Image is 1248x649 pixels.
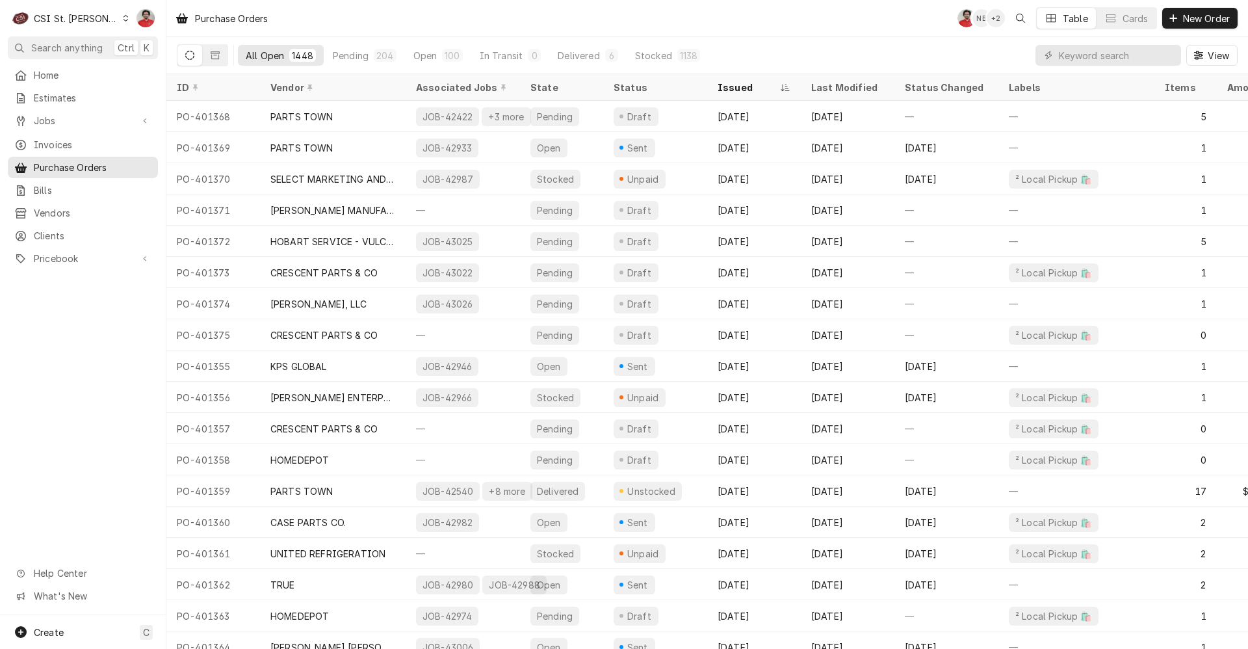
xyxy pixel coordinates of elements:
div: Draft [625,235,653,248]
div: [DATE] [707,194,801,226]
div: [DATE] [707,257,801,288]
div: [DATE] [801,132,894,163]
div: Open [536,360,562,373]
div: Delivered [558,49,599,62]
div: Status [614,81,694,94]
div: 204 [376,49,393,62]
div: +3 more [487,110,525,124]
div: State [530,81,593,94]
div: Pending [536,266,574,280]
div: ID [177,81,247,94]
div: ² Local Pickup 🛍️ [1014,172,1093,186]
div: PO-401361 [166,538,260,569]
span: Create [34,627,64,638]
div: — [894,413,998,444]
div: Cards [1123,12,1149,25]
div: PO-401373 [166,257,260,288]
div: [DATE] [801,257,894,288]
a: Vendors [8,202,158,224]
div: CRESCENT PARTS & CO [270,422,378,436]
span: Clients [34,229,151,243]
div: [DATE] [707,382,801,413]
div: CASE PARTS CO. [270,516,346,529]
div: [DATE] [707,475,801,507]
div: JOB-42987 [421,172,474,186]
div: 2 [1154,569,1217,600]
div: ² Local Pickup 🛍️ [1014,422,1093,436]
div: ² Local Pickup 🛍️ [1014,266,1093,280]
div: Draft [625,453,653,467]
span: What's New [34,589,150,603]
div: 2 [1154,538,1217,569]
div: — [998,569,1154,600]
div: Pending [536,609,574,623]
div: Nicholas Faubert's Avatar [957,9,976,27]
div: [DATE] [801,569,894,600]
div: 17 [1154,475,1217,507]
div: [DATE] [801,600,894,631]
span: K [144,41,149,55]
div: NF [957,9,976,27]
div: [DATE] [707,351,801,382]
div: PO-401358 [166,444,260,475]
div: 1448 [292,49,313,62]
div: [PERSON_NAME], LLC [270,297,367,311]
div: Pending [536,110,574,124]
div: ² Local Pickup 🛍️ [1014,391,1093,404]
div: 1 [1154,351,1217,382]
div: — [406,413,520,444]
div: 1 [1154,600,1217,631]
div: — [894,288,998,319]
div: 6 [608,49,616,62]
div: Pending [536,422,574,436]
div: +8 more [487,484,526,498]
a: Go to Jobs [8,110,158,131]
a: Bills [8,179,158,201]
div: — [894,444,998,475]
div: [DATE] [801,507,894,538]
div: Draft [625,266,653,280]
div: [DATE] [801,319,894,351]
div: [DATE] [801,538,894,569]
div: PO-401362 [166,569,260,600]
div: — [894,257,998,288]
div: — [998,351,1154,382]
div: Sent [625,516,650,529]
div: — [998,101,1154,132]
div: — [998,132,1154,163]
div: — [894,101,998,132]
div: CSI St. Louis's Avatar [12,9,30,27]
div: JOB-42988 [487,578,541,592]
div: 1 [1154,382,1217,413]
div: PO-401363 [166,600,260,631]
span: Search anything [31,41,103,55]
div: PARTS TOWN [270,141,333,155]
span: Help Center [34,566,150,580]
span: View [1205,49,1232,62]
div: Last Modified [811,81,881,94]
div: 0 [530,49,538,62]
div: Draft [625,204,653,217]
div: Stocked [536,391,575,404]
div: JOB-43025 [421,235,474,248]
div: Nick Badolato's Avatar [972,9,991,27]
div: HOBART SERVICE - VULCAN [270,235,395,248]
div: — [894,600,998,631]
div: UNITED REFRIGERATION [270,547,385,561]
div: 1 [1154,194,1217,226]
div: PO-401368 [166,101,260,132]
div: Open [536,141,562,155]
div: [DATE] [894,351,998,382]
div: Stocked [536,172,575,186]
div: [DATE] [707,413,801,444]
div: — [406,319,520,351]
div: CSI St. [PERSON_NAME] [34,12,118,25]
div: [DATE] [894,163,998,194]
span: Purchase Orders [34,161,151,174]
div: Draft [625,110,653,124]
div: Open [536,578,562,592]
div: + 2 [987,9,1005,27]
div: Pending [536,328,574,342]
div: Associated Jobs [416,81,510,94]
div: [DATE] [894,507,998,538]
